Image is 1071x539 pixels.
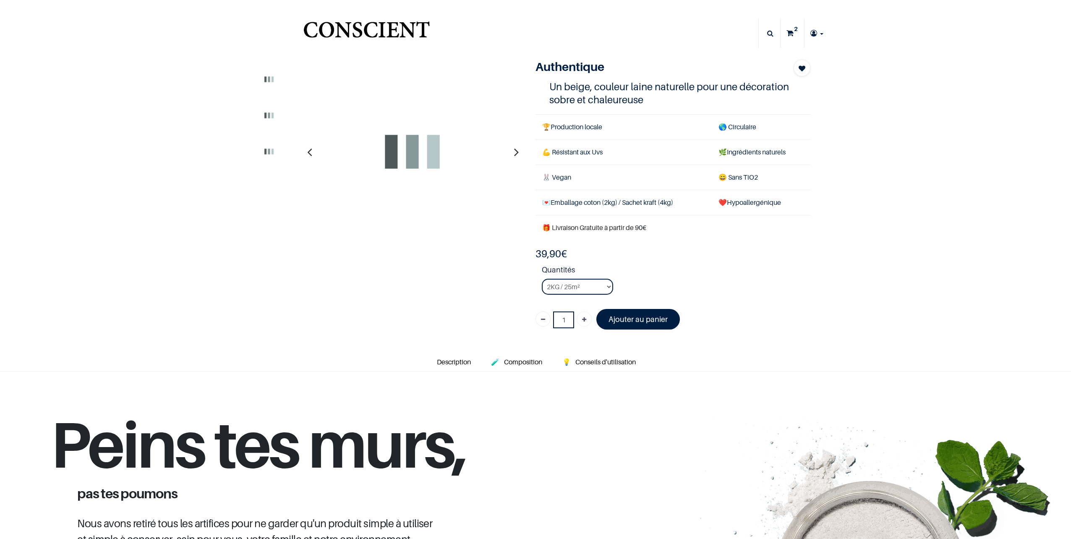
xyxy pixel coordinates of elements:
[542,173,571,181] span: 🐰 Vegan
[71,487,447,500] h1: pas tes poumons
[712,139,810,165] td: Ingrédients naturels
[253,100,285,131] img: Product image
[504,358,542,366] span: Composition
[50,412,469,487] h1: Peins tes murs,
[792,25,800,33] sup: 2
[596,309,680,330] a: Ajouter au panier
[562,358,571,366] span: 💡
[575,358,636,366] span: Conseils d'utilisation
[542,264,810,279] strong: Quantités
[253,64,285,95] img: Product image
[542,223,646,232] font: 🎁 Livraison Gratuite à partir de 90€
[437,358,471,366] span: Description
[794,60,810,76] button: Add to wishlist
[320,60,505,244] img: Product image
[542,148,603,156] span: 💪 Résistant aux Uvs
[535,114,712,139] td: Production locale
[302,17,431,50] a: Logo of Conscient
[609,315,668,324] font: Ajouter au panier
[535,248,567,260] b: €
[535,60,769,74] h1: Authentique
[302,17,431,50] img: Conscient
[535,248,561,260] span: 39,90
[549,80,797,106] h4: Un beige, couleur laine naturelle pour une décoration sobre et chaleureuse
[491,358,499,366] span: 🧪
[781,18,804,48] a: 2
[577,311,592,327] a: Ajouter
[718,148,727,156] span: 🌿
[718,173,732,181] span: 😄 S
[799,63,805,73] span: Add to wishlist
[712,190,810,215] td: ❤️Hypoallergénique
[535,311,551,327] a: Supprimer
[712,165,810,190] td: ans TiO2
[712,114,810,139] td: irculaire
[542,123,551,131] span: 🏆
[535,190,712,215] td: Emballage coton (2kg) / Sachet kraft (4kg)
[542,198,551,207] span: 💌
[718,123,733,131] span: 🌎 C
[253,136,285,167] img: Product image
